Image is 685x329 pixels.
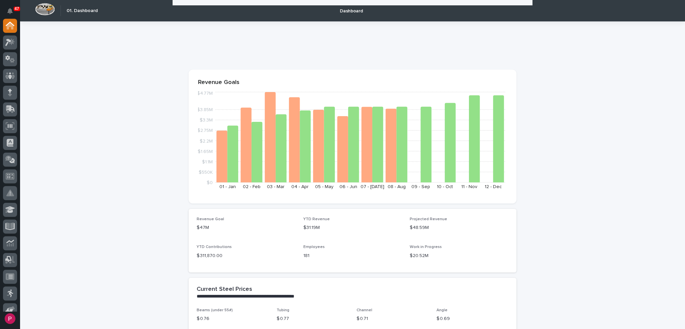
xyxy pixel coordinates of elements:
p: $20.52M [410,252,508,259]
p: 47 [15,6,19,11]
span: YTD Contributions [197,245,232,249]
tspan: $1.65M [198,149,213,154]
span: YTD Revenue [303,217,330,221]
span: Beams (under 55#) [197,308,233,312]
text: 08 - Aug [388,184,406,189]
tspan: $3.85M [197,107,213,112]
p: $ 311,870.00 [197,252,295,259]
div: Notifications47 [8,8,17,19]
p: 181 [303,252,402,259]
button: Notifications [3,4,17,18]
p: $ 0.71 [357,315,428,322]
span: Projected Revenue [410,217,447,221]
p: $48.59M [410,224,508,231]
p: $ 0.69 [436,315,508,322]
button: users-avatar [3,312,17,326]
span: Work in Progress [410,245,442,249]
span: Employees [303,245,325,249]
text: 11 - Nov [461,184,477,189]
tspan: $550K [199,170,213,174]
text: 03 - Mar [267,184,285,189]
p: Revenue Goals [198,79,507,86]
text: 01 - Jan [219,184,236,189]
text: 05 - May [315,184,333,189]
text: 10 - Oct [437,184,453,189]
span: Tubing [277,308,289,312]
tspan: $4.77M [197,91,213,96]
span: Angle [436,308,448,312]
tspan: $2.2M [200,139,213,143]
tspan: $1.1M [202,159,213,164]
p: $ 0.77 [277,315,349,322]
text: 09 - Sep [411,184,430,189]
img: Workspace Logo [35,3,55,15]
h2: 01. Dashboard [67,8,98,14]
p: $ 0.76 [197,315,269,322]
h2: Current Steel Prices [197,286,252,293]
tspan: $2.75M [197,128,213,133]
tspan: $3.3M [200,118,213,122]
text: 12 - Dec [485,184,502,189]
p: $47M [197,224,295,231]
p: $31.19M [303,224,402,231]
span: Channel [357,308,372,312]
text: 04 - Apr [291,184,309,189]
text: 02 - Feb [243,184,261,189]
span: Revenue Goal [197,217,224,221]
text: 07 - [DATE] [361,184,384,189]
tspan: $0 [207,180,213,185]
text: 06 - Jun [339,184,357,189]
